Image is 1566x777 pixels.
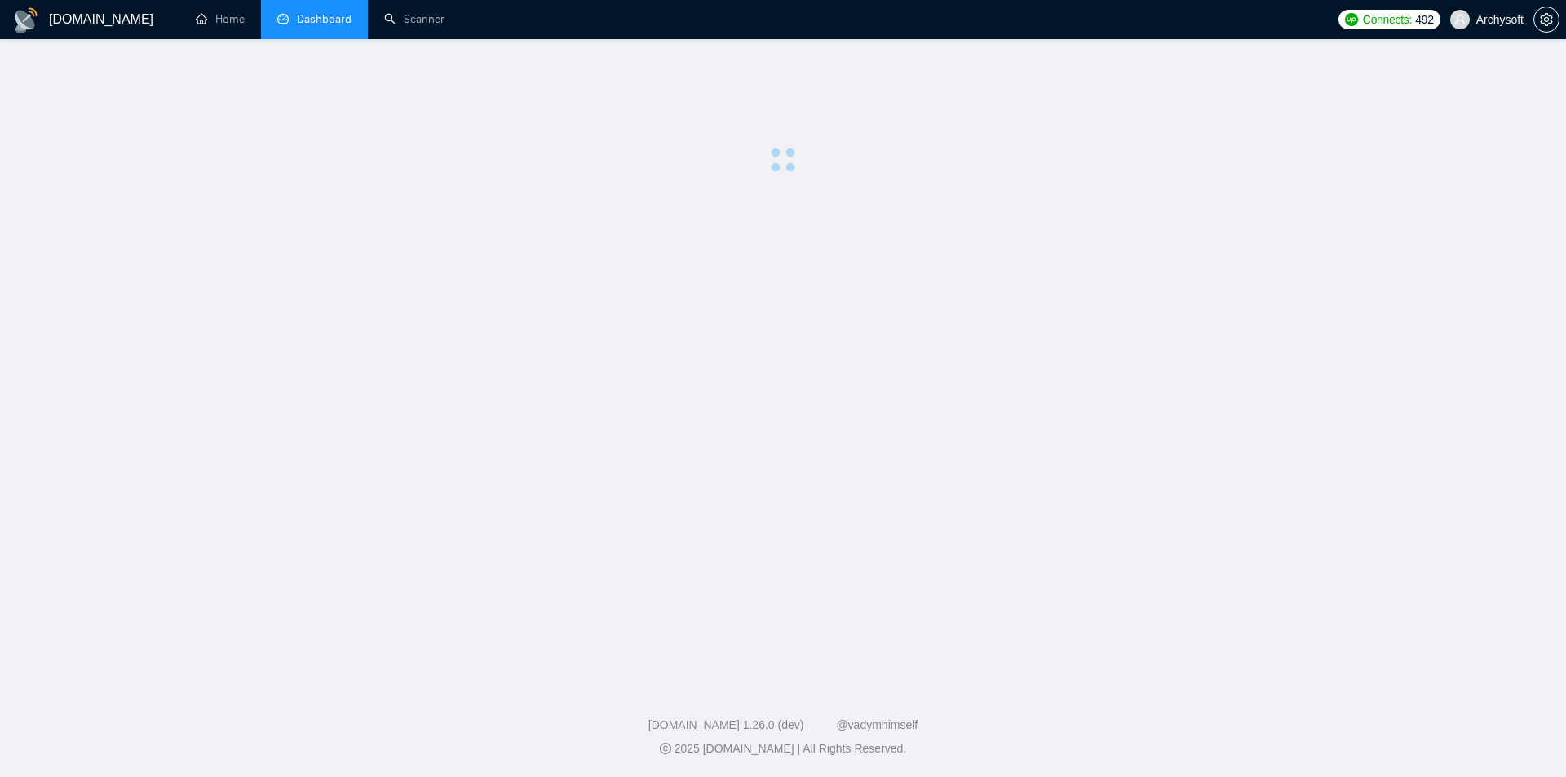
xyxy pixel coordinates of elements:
span: setting [1534,13,1559,26]
img: upwork-logo.png [1345,13,1358,26]
a: [DOMAIN_NAME] 1.26.0 (dev) [648,718,804,731]
a: @vadymhimself [836,718,918,731]
span: dashboard [277,13,289,24]
a: setting [1533,13,1559,26]
span: Dashboard [297,12,352,26]
span: user [1454,14,1466,25]
span: Connects: [1363,11,1412,29]
span: 492 [1415,11,1433,29]
a: homeHome [196,12,245,26]
img: logo [13,7,39,33]
a: searchScanner [384,12,445,26]
span: copyright [660,743,671,754]
button: setting [1533,7,1559,33]
div: 2025 [DOMAIN_NAME] | All Rights Reserved. [13,740,1553,757]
